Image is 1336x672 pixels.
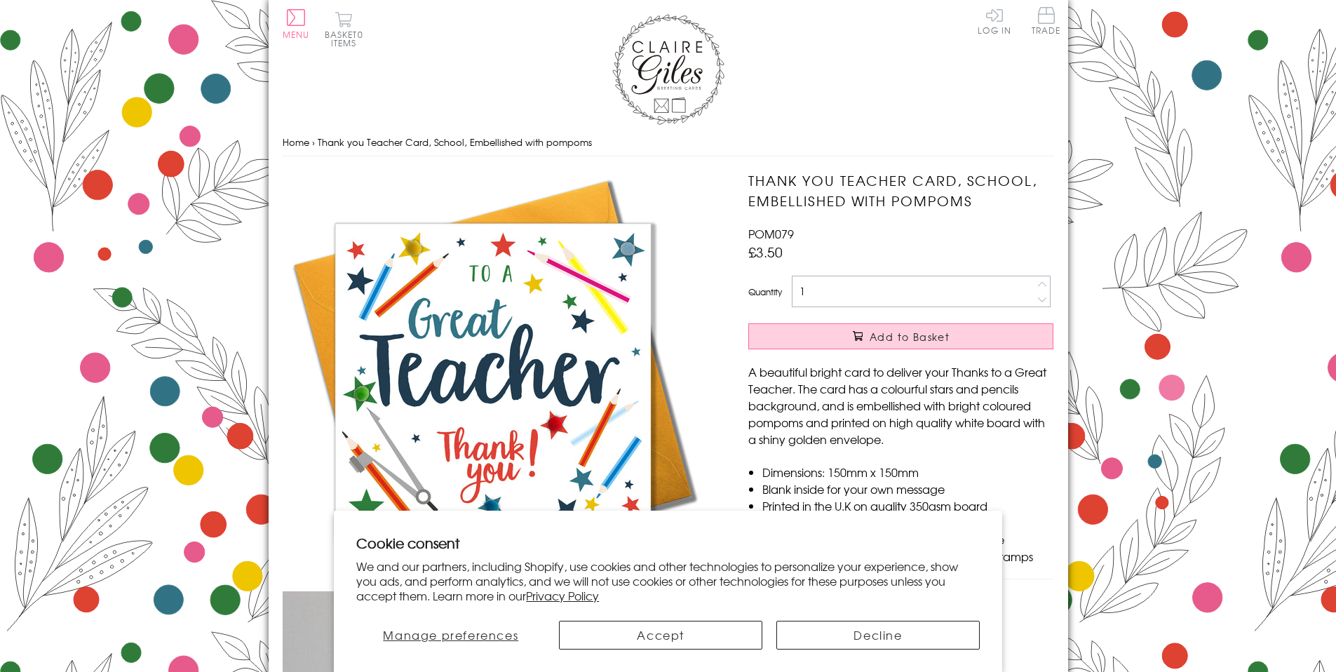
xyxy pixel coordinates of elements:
button: Basket0 items [325,11,363,47]
p: A beautiful bright card to deliver your Thanks to a Great Teacher. The card has a colourful stars... [748,363,1053,448]
img: Claire Giles Greetings Cards [612,14,724,125]
span: Thank you Teacher Card, School, Embellished with pompoms [318,135,592,149]
button: Decline [776,621,980,650]
li: Printed in the U.K on quality 350gsm board [762,497,1053,514]
label: Quantity [748,285,782,298]
button: Menu [283,9,310,39]
button: Accept [559,621,762,650]
span: Manage preferences [383,626,518,643]
a: Trade [1032,7,1061,37]
a: Privacy Policy [526,587,599,604]
span: Menu [283,28,310,41]
p: We and our partners, including Shopify, use cookies and other technologies to personalize your ex... [356,559,980,603]
span: 0 items [331,28,363,49]
h1: Thank you Teacher Card, School, Embellished with pompoms [748,170,1053,211]
span: Add to Basket [870,330,950,344]
span: POM079 [748,225,794,242]
button: Manage preferences [356,621,545,650]
li: Dimensions: 150mm x 150mm [762,464,1053,481]
img: Thank you Teacher Card, School, Embellished with pompoms [283,170,703,591]
button: Add to Basket [748,323,1053,349]
h2: Cookie consent [356,533,980,553]
a: Log In [978,7,1011,34]
a: Home [283,135,309,149]
nav: breadcrumbs [283,128,1054,157]
span: Trade [1032,7,1061,34]
li: Blank inside for your own message [762,481,1053,497]
span: £3.50 [748,242,783,262]
span: › [312,135,315,149]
